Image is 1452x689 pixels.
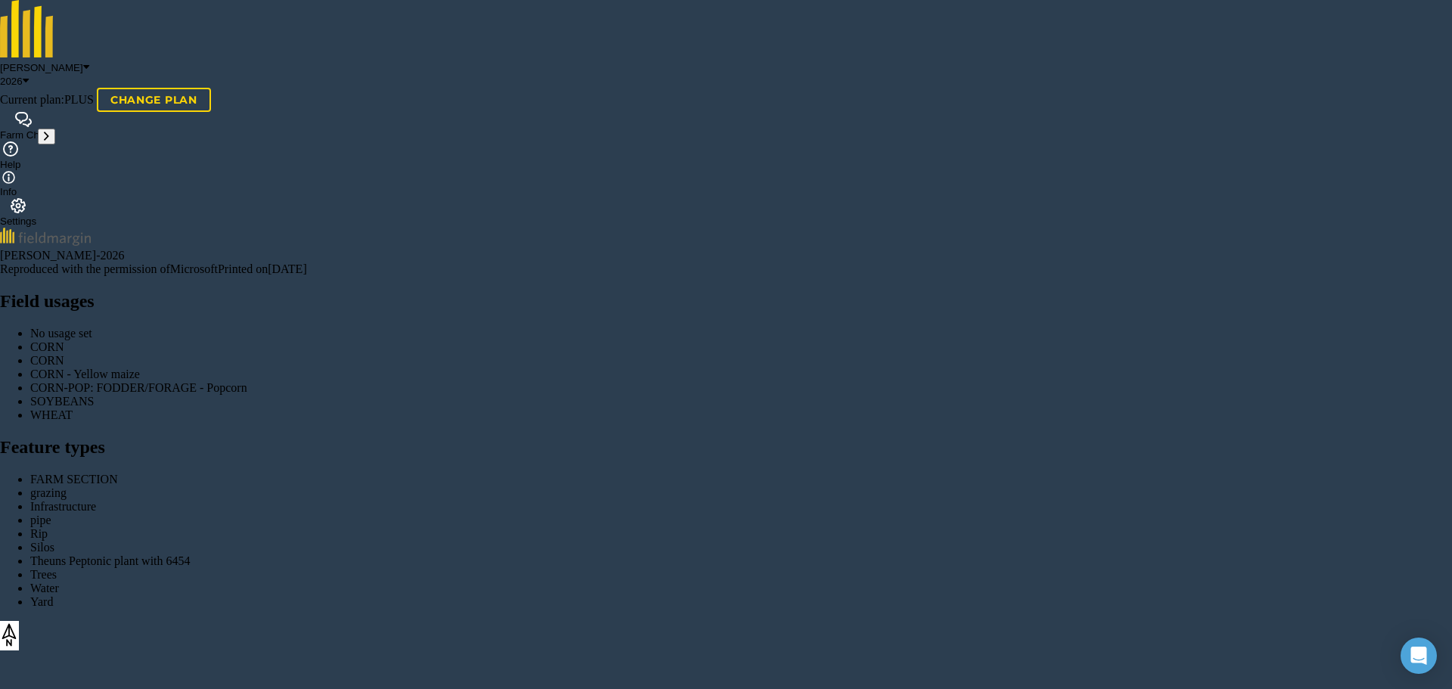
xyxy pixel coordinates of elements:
div: CORN - Yellow maize [30,368,1452,381]
img: A question mark icon [2,141,20,157]
div: Open Intercom Messenger [1401,638,1437,674]
div: Yard [30,595,1452,609]
div: Silos [30,541,1452,554]
div: Infrastructure [30,500,1452,514]
a: Change plan [97,88,211,112]
div: Trees [30,568,1452,582]
div: Theuns Peptonic plant with 6454 [30,554,1452,568]
div: CORN-POP: FODDER/FORAGE - Popcorn [30,381,1452,395]
div: CORN [30,340,1452,354]
img: Two speech bubbles overlapping with the left bubble in the forefront [14,112,33,127]
img: svg+xml;base64,PHN2ZyB4bWxucz0iaHR0cDovL3d3dy53My5vcmcvMjAwMC9zdmciIHdpZHRoPSIxNyIgaGVpZ2h0PSIxNy... [2,171,15,184]
div: CORN [30,354,1452,368]
div: Water [30,582,1452,595]
div: WHEAT [30,408,1452,422]
div: pipe [30,514,1452,527]
span: Printed on [DATE] [218,262,307,275]
div: No usage set [30,327,1452,340]
div: FARM SECTION [30,473,1452,486]
div: Rip [30,527,1452,541]
img: A cog icon [9,198,27,213]
div: SOYBEANS [30,395,1452,408]
div: grazing [30,486,1452,500]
